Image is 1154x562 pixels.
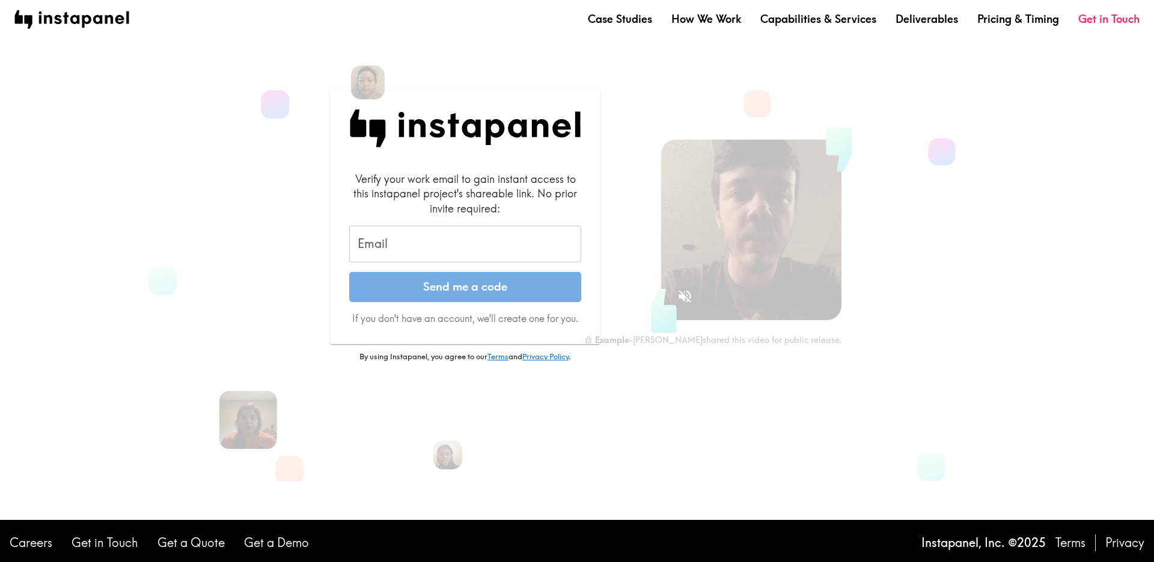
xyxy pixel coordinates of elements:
[433,440,462,469] img: Bill
[522,351,569,361] a: Privacy Policy
[157,534,225,551] a: Get a Quote
[896,11,958,26] a: Deliverables
[1105,534,1144,551] a: Privacy
[244,534,309,551] a: Get a Demo
[760,11,876,26] a: Capabilities & Services
[977,11,1059,26] a: Pricing & Timing
[219,391,277,449] img: Trish
[349,171,581,216] div: Verify your work email to gain instant access to this instapanel project's shareable link. No pri...
[1078,11,1140,26] a: Get in Touch
[330,351,600,362] p: By using Instapanel, you agree to our and .
[588,11,652,26] a: Case Studies
[14,10,129,29] img: instapanel
[921,534,1046,551] p: Instapanel, Inc. © 2025
[349,110,581,147] img: Instapanel
[10,534,52,551] a: Careers
[351,66,385,99] img: Lisa
[72,534,138,551] a: Get in Touch
[1055,534,1085,551] a: Terms
[349,312,581,325] p: If you don't have an account, we'll create one for you.
[672,283,698,309] button: Sound is off
[584,335,841,345] div: - [PERSON_NAME] shared this video for public release.
[671,11,741,26] a: How We Work
[595,335,629,345] b: Example
[349,272,581,302] button: Send me a code
[487,351,508,361] a: Terms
